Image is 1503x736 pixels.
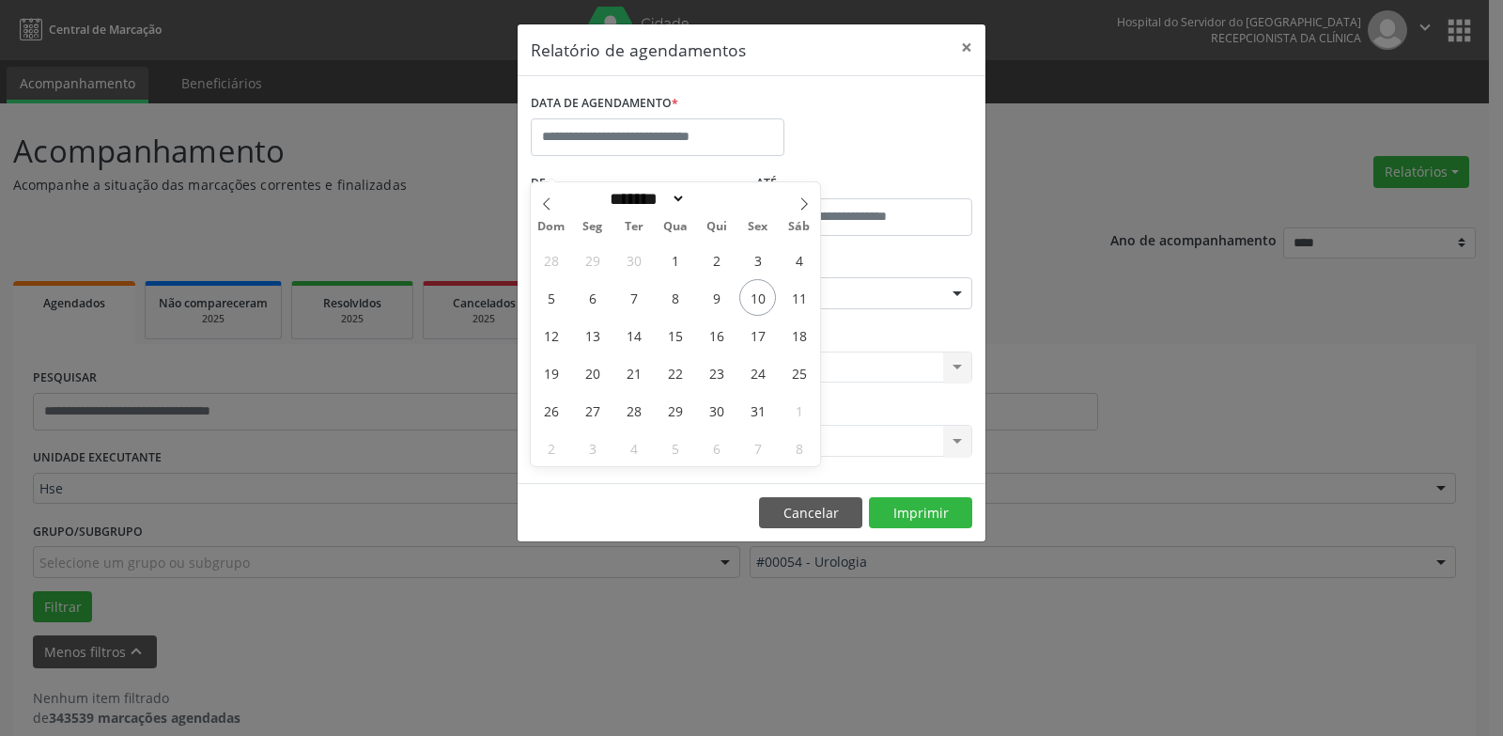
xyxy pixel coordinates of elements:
span: Dom [531,221,572,233]
span: Outubro 28, 2025 [615,392,652,429]
span: Outubro 15, 2025 [657,317,693,353]
span: Outubro 11, 2025 [781,279,817,316]
span: Sáb [779,221,820,233]
span: Novembro 1, 2025 [781,392,817,429]
span: Setembro 28, 2025 [533,242,569,278]
span: Outubro 29, 2025 [657,392,693,429]
span: Outubro 2, 2025 [698,242,735,278]
span: Outubro 24, 2025 [739,354,776,391]
label: DATA DE AGENDAMENTO [531,89,678,118]
span: Outubro 20, 2025 [574,354,611,391]
span: Outubro 31, 2025 [739,392,776,429]
span: Setembro 30, 2025 [615,242,652,278]
span: Outubro 6, 2025 [574,279,611,316]
span: Outubro 22, 2025 [657,354,693,391]
input: Year [686,189,748,209]
span: Outubro 30, 2025 [698,392,735,429]
span: Outubro 12, 2025 [533,317,569,353]
span: Novembro 3, 2025 [574,430,611,466]
span: Outubro 13, 2025 [574,317,611,353]
span: Outubro 8, 2025 [657,279,693,316]
span: Novembro 5, 2025 [657,430,693,466]
h5: Relatório de agendamentos [531,38,746,62]
span: Novembro 8, 2025 [781,430,817,466]
span: Outubro 17, 2025 [739,317,776,353]
span: Outubro 26, 2025 [533,392,569,429]
span: Seg [572,221,613,233]
span: Outubro 7, 2025 [615,279,652,316]
span: Outubro 1, 2025 [657,242,693,278]
span: Outubro 9, 2025 [698,279,735,316]
button: Imprimir [869,497,972,529]
span: Sex [737,221,779,233]
button: Close [948,24,985,70]
span: Outubro 23, 2025 [698,354,735,391]
button: Cancelar [759,497,862,529]
span: Outubro 18, 2025 [781,317,817,353]
span: Outubro 4, 2025 [781,242,817,278]
span: Outubro 19, 2025 [533,354,569,391]
span: Outubro 3, 2025 [739,242,776,278]
span: Novembro 7, 2025 [739,430,776,466]
span: Qua [655,221,696,233]
span: Outubro 25, 2025 [781,354,817,391]
span: Qui [696,221,737,233]
label: ATÉ [756,169,972,198]
span: Novembro 6, 2025 [698,430,735,466]
span: Outubro 5, 2025 [533,279,569,316]
span: Outubro 16, 2025 [698,317,735,353]
span: Setembro 29, 2025 [574,242,611,278]
span: Outubro 21, 2025 [615,354,652,391]
span: Novembro 2, 2025 [533,430,569,466]
select: Month [603,189,686,209]
span: Outubro 10, 2025 [739,279,776,316]
span: Novembro 4, 2025 [615,430,652,466]
span: Outubro 27, 2025 [574,392,611,429]
span: Outubro 14, 2025 [615,317,652,353]
label: De [531,169,747,198]
span: Ter [613,221,655,233]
